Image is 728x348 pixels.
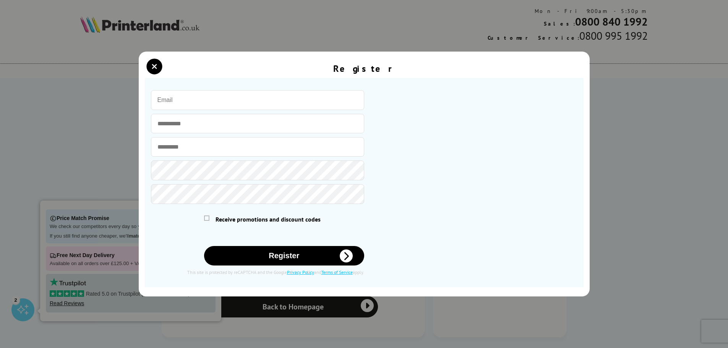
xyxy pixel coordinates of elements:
button: Register [204,246,364,265]
div: This site is protected by reCAPTCHA and the Google and apply. [151,269,364,275]
div: Register [333,63,395,74]
input: Email [151,90,364,110]
span: Receive promotions and discount codes [216,215,321,223]
a: Terms of Service [321,269,353,275]
button: close modal [149,61,160,72]
a: Privacy Policy [287,269,314,275]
